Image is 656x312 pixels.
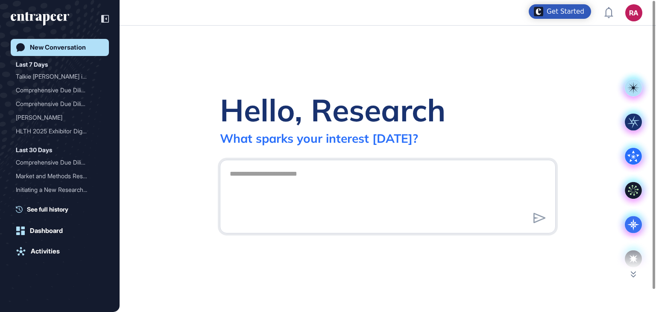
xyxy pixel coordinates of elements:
[16,156,104,169] div: Comprehensive Due Diligence and Competitor Intelligence Report for RARESUM in AI-Powered HealthTech
[16,197,104,210] div: New Thread
[529,4,591,19] div: Open Get Started checklist
[534,7,543,16] img: launcher-image-alternative-text
[16,70,97,83] div: Talkie [PERSON_NAME] için Kapsaml...
[16,111,97,124] div: [PERSON_NAME]
[11,39,109,56] a: New Conversation
[16,169,104,183] div: Market and Methods Research for AI Model Predicting Airline Ticket Prices
[11,222,109,239] a: Dashboard
[31,247,60,255] div: Activities
[16,183,97,197] div: Initiating a New Research...
[27,205,68,214] span: See full history
[16,124,104,138] div: HLTH 2025 Exhibitor Digest Report for Eczacıbaşı: Analysis of Use Cases, Innovation Trends, and S...
[16,59,48,70] div: Last 7 Days
[16,197,97,210] div: New Thread
[16,145,52,155] div: Last 30 Days
[16,97,97,111] div: Comprehensive Due Diligen...
[16,70,104,83] div: Talkie Robie için Kapsamlı Rekabet Analizi ve Pazar Araştırması Raporu
[16,97,104,111] div: Comprehensive Due Diligence and Competitor Intelligence Report for Vignetim in AI-Powered SMB Gro...
[16,156,97,169] div: Comprehensive Due Diligen...
[16,83,97,97] div: Comprehensive Due Diligen...
[16,205,109,214] a: See full history
[11,12,69,26] div: entrapeer-logo
[220,91,445,129] div: Hello, Research
[11,243,109,260] a: Activities
[16,183,104,197] div: Initiating a New Research Request
[30,227,63,235] div: Dashboard
[16,169,97,183] div: Market and Methods Resear...
[220,131,418,146] div: What sparks your interest [DATE]?
[16,124,97,138] div: HLTH 2025 Exhibitor Diges...
[547,7,584,16] div: Get Started
[16,83,104,97] div: Comprehensive Due Diligence and Competitor Intelligence Report for Cyclothe
[30,44,86,51] div: New Conversation
[625,4,642,21] button: RA
[16,111,104,124] div: Reese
